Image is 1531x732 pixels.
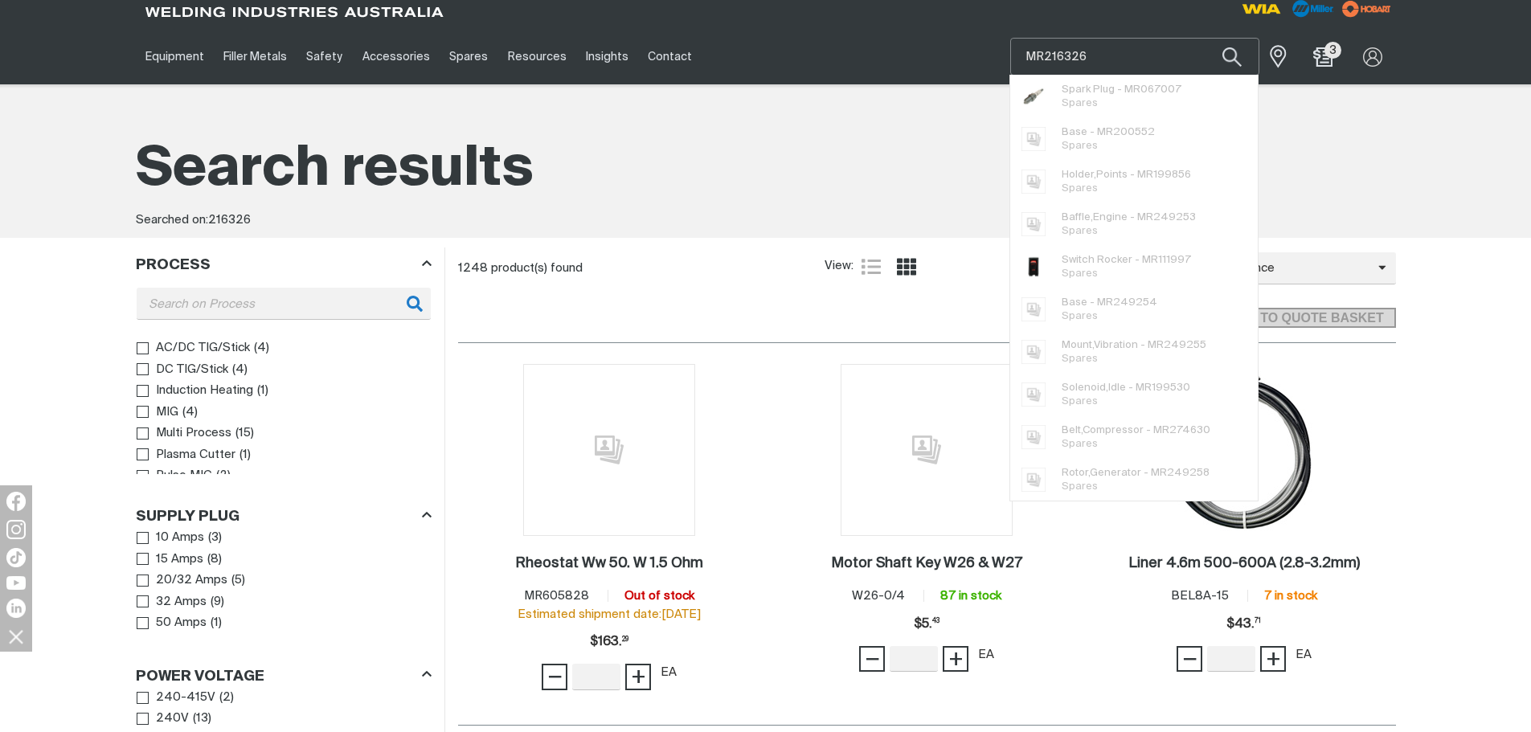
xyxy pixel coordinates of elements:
div: EA [978,646,994,665]
span: 7 in stock [1264,590,1317,602]
div: Process field [137,288,431,319]
a: MIG [137,402,179,423]
span: Spares [1062,354,1098,364]
span: ( 2 ) [216,467,231,485]
span: + [948,645,964,673]
a: Equipment [136,29,214,84]
a: 10 Amps [137,527,205,549]
span: 240-415V [156,689,215,707]
h3: Process [136,256,211,275]
span: Plasma Cutter [156,446,235,464]
a: Accessories [353,29,440,84]
span: Rotor,Generator - MR249258 [1062,466,1210,480]
h2: Liner 4.6m 500-600A (2.8-3.2mm) [1128,556,1360,570]
span: $5. [914,608,939,640]
span: ( 4 ) [254,339,269,358]
a: List view [862,257,881,276]
a: Insights [576,29,638,84]
div: Supply Plug [136,505,432,527]
img: No image for this product [841,364,1013,536]
span: AC/DC TIG/Stick [156,339,250,358]
img: YouTube [6,576,26,590]
span: − [865,645,880,673]
span: 50 Amps [156,614,207,632]
span: 87 in stock [940,590,1001,602]
span: Spares [1062,226,1098,236]
span: Mount,Vibration - MR249255 [1062,338,1206,352]
span: MR605828 [524,590,589,602]
a: 32 Amps [137,591,207,613]
a: AC/DC TIG/Stick [137,337,251,359]
span: − [1182,645,1197,673]
a: Pulse MIG [137,465,213,487]
span: Multi Process [156,424,231,443]
div: Price [590,626,628,658]
input: Search on Process [137,288,431,319]
span: 10 Amps [156,529,204,547]
ul: Supply Plug [137,527,431,634]
span: Spares [1062,141,1098,151]
span: MIG [156,403,178,422]
ul: Process [137,337,431,508]
input: Product name or item number... [1011,39,1259,75]
span: $43. [1226,608,1261,640]
a: Liner 4.6m 500-600A (2.8-3.2mm) [1128,554,1360,573]
span: Spares [1062,396,1098,407]
span: − [547,663,563,690]
h2: Motor Shaft Key W26 & W27 [831,556,1022,570]
span: 240V [156,710,189,728]
a: DC TIG/Stick [137,359,229,381]
a: Safety [297,29,352,84]
span: ( 5 ) [231,571,245,590]
span: Switch Rocker - MR111997 [1062,253,1191,267]
span: Relevance [1206,260,1378,278]
span: Base - MR249254 [1062,296,1157,309]
div: Process [136,254,432,276]
div: Price [914,608,939,640]
div: Price [1226,608,1261,640]
a: 50 Amps [137,612,207,634]
span: Belt,Compressor - MR274630 [1062,423,1210,437]
span: 32 Amps [156,593,207,611]
span: ( 9 ) [211,593,224,611]
h3: Power Voltage [136,668,264,686]
h2: Rheostat Ww 50. W 1.5 Ohm [515,556,703,570]
span: Spares [1062,268,1098,279]
span: Solenoid,Idle - MR199530 [1062,381,1190,395]
span: 15 Amps [156,550,203,569]
span: product(s) found [491,262,583,274]
span: ADD TO QUOTE BASKET [1218,308,1394,329]
span: Spares [1062,183,1098,194]
section: Product list controls [458,247,1396,288]
span: Spares [1062,439,1098,449]
span: Spares [1062,481,1098,492]
section: Add to cart control [458,289,1396,333]
span: BEL8A-15 [1171,590,1229,602]
span: ( 8 ) [207,550,222,569]
div: EA [1296,646,1312,665]
span: ( 1 ) [211,614,222,632]
span: Baffle,Engine - MR249253 [1062,211,1196,224]
a: Motor Shaft Key W26 & W27 [831,554,1022,573]
h1: Search results [136,134,1396,206]
a: 20/32 Amps [137,570,228,591]
nav: Main [136,29,1081,84]
span: W26-0/4 [852,590,905,602]
a: Plasma Cutter [137,444,236,466]
span: ( 2 ) [219,689,234,707]
span: ( 4 ) [232,361,248,379]
a: 240-415V [137,687,216,709]
div: 1248 [458,260,825,276]
span: ( 15 ) [235,424,254,443]
span: Estimated shipment date: [DATE] [518,608,701,620]
span: Base - MR200552 [1062,125,1155,139]
span: Induction Heating [156,382,253,400]
h3: Supply Plug [136,508,239,526]
sup: 71 [1255,618,1261,624]
a: Resources [497,29,575,84]
span: Pulse MIG [156,467,212,485]
ul: Suggestions [1010,75,1258,501]
img: No image for this product [523,364,695,536]
div: EA [661,664,677,682]
a: 240V [137,708,190,730]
